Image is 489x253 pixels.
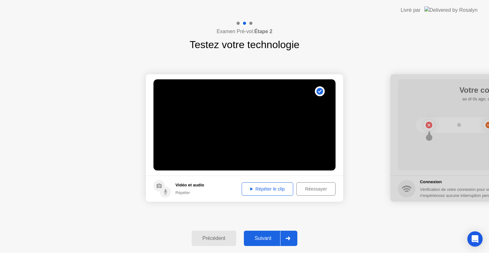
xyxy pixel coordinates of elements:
h1: Testez votre technologie [189,37,299,52]
button: Suivant [244,231,298,246]
b: Étape 2 [254,29,273,34]
div: Livré par [401,6,421,14]
div: Répéter [175,190,204,196]
button: Réessayer [296,182,336,196]
h4: Examen Pré-vol: [216,28,272,35]
div: Précédent [194,235,234,241]
button: Précédent [192,231,236,246]
img: Delivered by Rosalyn [424,6,478,14]
div: Open Intercom Messenger [467,231,483,247]
button: Répéter le clip [242,182,293,196]
div: Suivant [246,235,280,241]
h5: Vidéo et audio [175,182,204,188]
div: Répéter le clip [244,186,291,192]
div: Réessayer [299,186,333,192]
